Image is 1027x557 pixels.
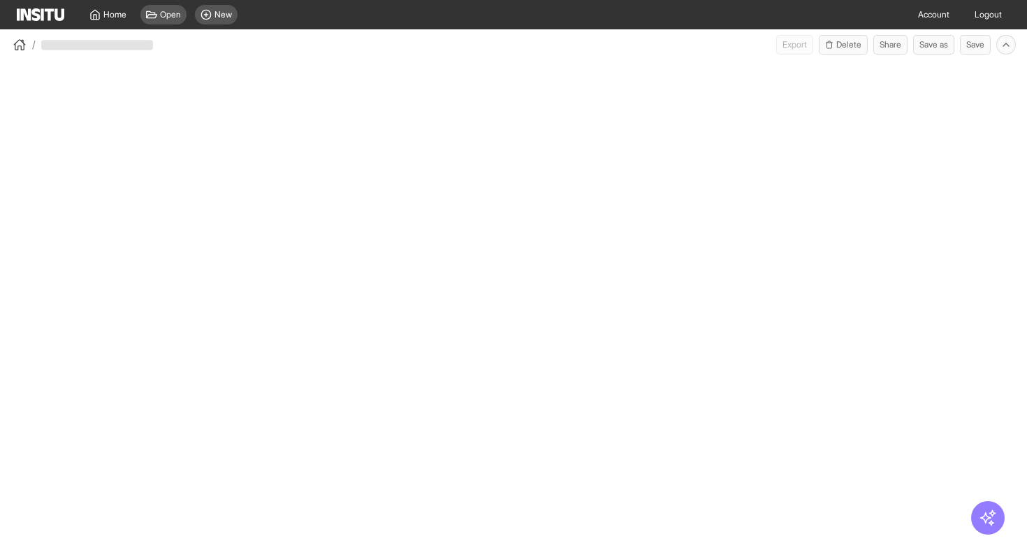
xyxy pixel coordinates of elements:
[873,35,908,55] button: Share
[960,35,991,55] button: Save
[160,9,181,20] span: Open
[913,35,954,55] button: Save as
[214,9,232,20] span: New
[776,35,813,55] span: Can currently only export from Insights reports.
[32,38,36,52] span: /
[776,35,813,55] button: Export
[11,36,36,53] button: /
[103,9,126,20] span: Home
[17,8,64,21] img: Logo
[819,35,868,55] button: Delete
